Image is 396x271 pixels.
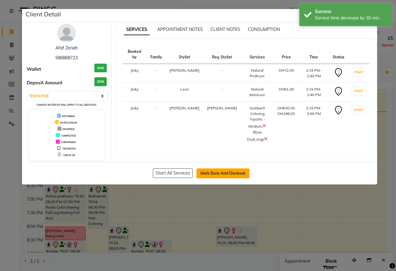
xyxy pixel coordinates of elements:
th: Req. Stylist [203,45,241,64]
span: [PERSON_NAME] [170,68,200,73]
span: SERVICES [124,24,150,35]
th: Booked by [123,45,147,64]
img: avatar [57,24,76,42]
td: - [203,64,241,83]
th: Family [147,45,166,64]
div: DH61.00 [278,87,295,92]
h5: Client Detail [26,10,61,19]
button: START [352,68,365,76]
div: Success [315,8,388,15]
span: DROPPED [62,128,75,131]
span: [PERSON_NAME] [170,106,200,110]
td: - [203,83,241,102]
a: Afaf Zenah [55,45,78,51]
td: - [147,83,166,102]
span: APPOINTMENT NOTES [157,27,203,32]
td: - [147,102,166,146]
td: - [147,64,166,83]
span: [PERSON_NAME] [207,106,237,110]
span: IN PROGRESS [60,121,77,124]
div: DH630.00 [278,105,295,111]
th: Time [299,45,329,64]
div: Natural Pedicure [244,68,270,79]
h3: DH0 [94,64,107,73]
div: Service time decrease by 30 min. [315,15,388,21]
button: START [352,87,365,95]
div: Goldwell Coloring Topchic - Medium [244,105,270,129]
span: COMPLETED [61,134,76,137]
span: TENTATIVE [62,147,76,150]
td: Jinky [123,83,147,102]
span: CHECK-IN [63,154,75,157]
td: 2:15 PM-2:40 PM [299,64,329,83]
span: 586868723 [55,55,78,61]
h3: DH0 [94,77,107,86]
div: DH198.00 [278,111,295,116]
td: 2:15 PM-2:40 PM [299,83,329,102]
span: CONSUMPTION [248,27,280,32]
span: Deposit Amount [27,79,62,87]
td: 2:15 PM-3:55 PM [299,102,329,146]
div: DH72.00 [278,68,295,73]
small: Change in status will apply to all services. [37,103,97,106]
th: Services [241,45,274,64]
span: Leen [180,87,189,91]
span: UPCOMING [62,115,75,118]
td: Jinky [123,102,147,146]
th: Status [329,45,348,64]
td: Jinky [123,64,147,83]
span: CONFIRMED [61,141,76,144]
span: CLIENT NOTES [210,27,240,32]
div: Natural Manicure [244,87,270,98]
div: Blow Dry(Long) [244,129,270,142]
th: Stylist [166,45,203,64]
button: START [352,106,365,114]
button: Mark Done And Checkout [196,168,249,178]
span: Wallet [27,66,41,73]
button: Start All Services [153,168,193,178]
th: Price [274,45,299,64]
